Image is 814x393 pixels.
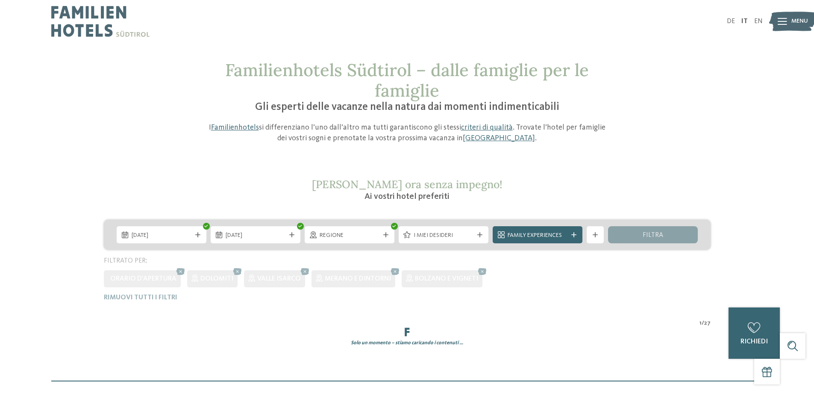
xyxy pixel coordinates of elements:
[204,122,610,144] p: I si differenziano l’uno dall’altro ma tutti garantiscono gli stessi . Trovate l’hotel per famigl...
[704,319,711,328] span: 27
[255,102,559,112] span: Gli esperti delle vacanze nella natura dai momenti indimenticabili
[727,18,735,25] a: DE
[312,177,503,191] span: [PERSON_NAME] ora senza impegno!
[226,231,285,240] span: [DATE]
[414,231,473,240] span: I miei desideri
[791,17,808,26] span: Menu
[225,59,589,101] span: Familienhotels Südtirol – dalle famiglie per le famiglie
[754,18,763,25] a: EN
[741,338,768,345] span: richiedi
[508,231,567,240] span: Family Experiences
[132,231,191,240] span: [DATE]
[97,340,717,347] div: Solo un momento – stiamo caricando i contenuti …
[461,124,513,131] a: criteri di qualità
[463,134,535,142] a: [GEOGRAPHIC_DATA]
[741,18,748,25] a: IT
[729,307,780,359] a: richiedi
[699,319,702,328] span: 1
[320,231,379,240] span: Regione
[702,319,704,328] span: /
[211,124,259,131] a: Familienhotels
[364,192,450,201] span: Ai vostri hotel preferiti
